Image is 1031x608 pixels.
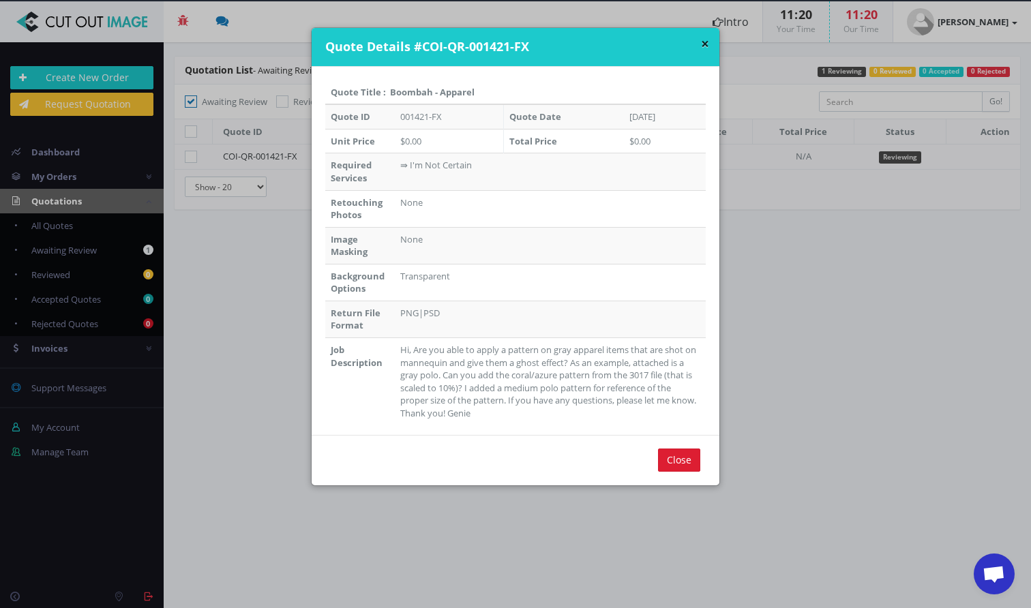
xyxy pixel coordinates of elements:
td: Transparent [395,264,706,301]
td: 001421-FX [395,104,504,129]
td: None [395,227,706,264]
td: $0.00 [395,129,504,153]
td: Hi, Are you able to apply a pattern on gray apparel items that are shot on mannequin and give the... [395,338,706,425]
strong: Image Masking [331,233,368,258]
strong: Required Services [331,159,372,184]
h4: Quote Details #COI-QR-001421-FX [325,38,709,56]
strong: Return File Format [331,307,380,332]
th: Quote Title : Boombah - Apparel [325,80,706,105]
input: Close [658,449,700,472]
strong: Retouching Photos [331,196,383,222]
div: Open chat [974,553,1015,594]
strong: Total Price [509,135,557,147]
td: $0.00 [624,129,706,153]
strong: Job Description [331,344,383,369]
td: PNG|PSD [395,301,706,337]
button: × [701,37,709,51]
td: ⇛ I'm Not Certain [395,153,706,190]
strong: Unit Price [331,135,375,147]
strong: Quote ID [331,110,370,123]
td: [DATE] [624,104,706,129]
strong: Background Options [331,270,385,295]
strong: Quote Date [509,110,561,123]
td: None [395,190,706,227]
